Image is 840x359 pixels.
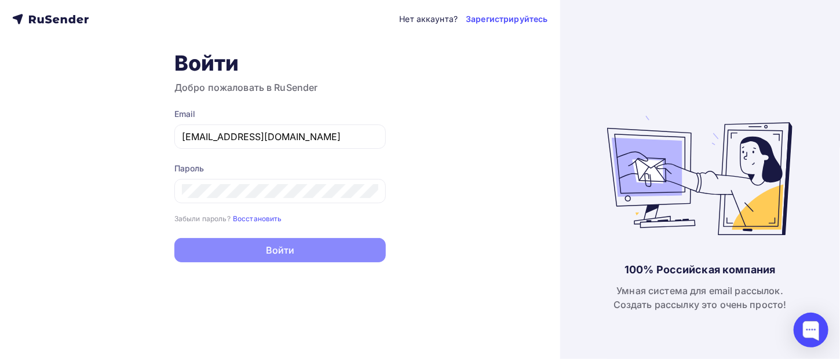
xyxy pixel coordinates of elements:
button: Войти [174,238,386,262]
h3: Добро пожаловать в RuSender [174,80,386,94]
div: Умная система для email рассылок. Создать рассылку это очень просто! [613,284,787,312]
a: Зарегистрируйтесь [466,13,547,25]
a: Восстановить [233,213,282,223]
small: Забыли пароль? [174,214,231,223]
div: Нет аккаунта? [399,13,458,25]
div: Email [174,108,386,120]
div: 100% Российская компания [624,263,775,277]
input: Укажите свой email [182,130,378,144]
small: Восстановить [233,214,282,223]
div: Пароль [174,163,386,174]
h1: Войти [174,50,386,76]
